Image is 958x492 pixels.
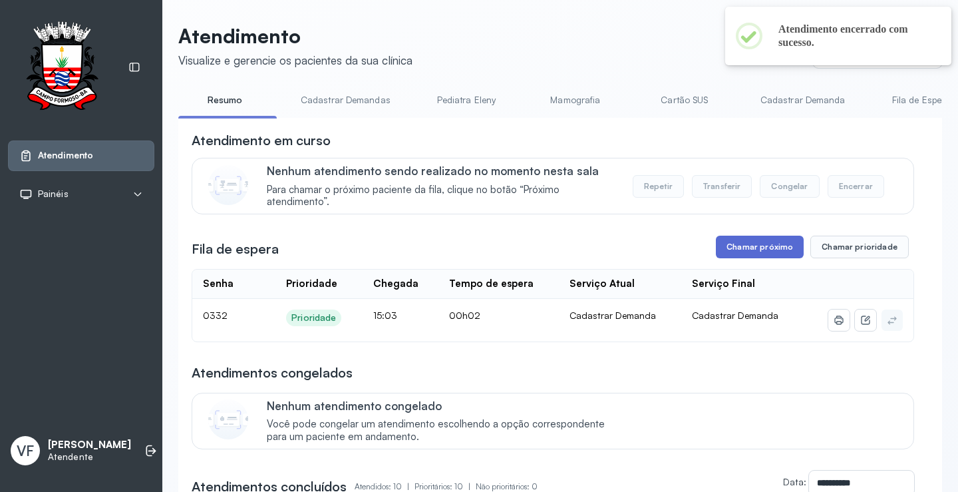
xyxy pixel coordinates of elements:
[178,24,412,48] p: Atendimento
[178,89,271,111] a: Resumo
[828,175,884,198] button: Encerrar
[633,175,684,198] button: Repetir
[38,188,69,200] span: Painéis
[373,278,418,290] div: Chegada
[783,476,806,487] label: Data:
[449,310,480,321] span: 00h02
[38,150,93,161] span: Atendimento
[569,310,671,322] div: Cadastrar Demanda
[208,165,248,205] img: Imagem de CalloutCard
[407,481,409,491] span: |
[449,278,534,290] div: Tempo de espera
[192,240,279,258] h3: Fila de espera
[48,451,131,463] p: Atendente
[19,149,143,162] a: Atendimento
[810,236,909,258] button: Chamar prioridade
[48,439,131,451] p: [PERSON_NAME]
[692,310,778,321] span: Cadastrar Demanda
[192,364,353,382] h3: Atendimentos congelados
[267,418,619,443] span: Você pode congelar um atendimento escolhendo a opção correspondente para um paciente em andamento.
[287,89,404,111] a: Cadastrar Demandas
[208,399,248,439] img: Imagem de CalloutCard
[569,278,635,290] div: Serviço Atual
[692,278,755,290] div: Serviço Final
[178,53,412,67] div: Visualize e gerencie os pacientes da sua clínica
[267,399,619,413] p: Nenhum atendimento congelado
[529,89,622,111] a: Mamografia
[267,184,619,209] span: Para chamar o próximo paciente da fila, clique no botão “Próximo atendimento”.
[420,89,513,111] a: Pediatra Eleny
[373,310,397,321] span: 15:03
[778,23,930,49] h2: Atendimento encerrado com sucesso.
[203,310,228,321] span: 0332
[692,175,752,198] button: Transferir
[716,236,804,258] button: Chamar próximo
[468,481,470,491] span: |
[203,278,234,290] div: Senha
[638,89,731,111] a: Cartão SUS
[286,278,337,290] div: Prioridade
[267,164,619,178] p: Nenhum atendimento sendo realizado no momento nesta sala
[291,312,336,324] div: Prioridade
[14,21,110,114] img: Logotipo do estabelecimento
[747,89,859,111] a: Cadastrar Demanda
[760,175,819,198] button: Congelar
[192,131,331,150] h3: Atendimento em curso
